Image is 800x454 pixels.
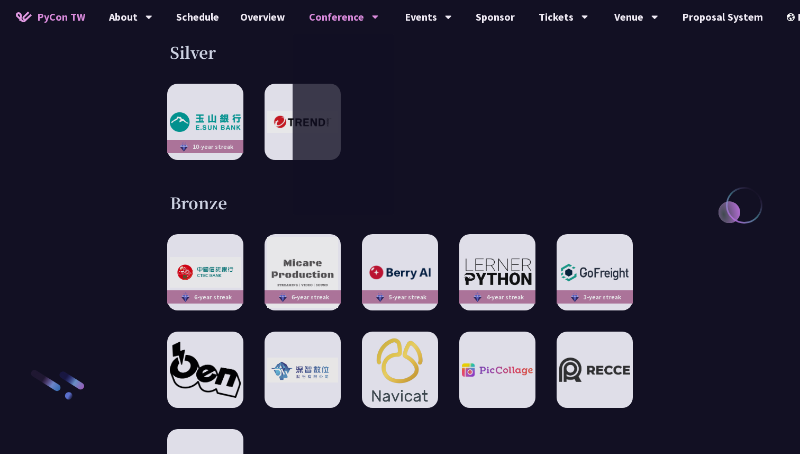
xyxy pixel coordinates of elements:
a: PyCon TW [5,4,96,30]
img: sponsor-logo-diamond [178,140,190,153]
div: 6-year streak [265,290,341,304]
h3: Bronze [170,192,630,213]
img: sponsor-logo-diamond [277,291,289,304]
img: CTBC Bank [170,257,241,288]
img: E.SUN Commercial Bank [170,112,241,132]
img: 趨勢科技 Trend Micro [267,111,338,133]
img: sponsor-logo-diamond [471,291,484,304]
img: sponsor-logo-diamond [374,291,386,304]
h3: Silver [170,41,630,63]
img: Navicat [365,332,435,408]
div: 4-year streak [459,290,535,304]
span: PyCon TW [37,9,85,25]
img: Home icon of PyCon TW 2025 [16,12,32,22]
div: 6-year streak [167,290,243,304]
img: GoFreight [559,260,630,286]
img: LernerPython [462,257,533,287]
img: Berry AI [365,263,435,282]
img: 深智數位 [267,358,338,382]
img: Oen Tech [170,342,241,398]
img: sponsor-logo-diamond [179,291,192,304]
img: sponsor-logo-diamond [569,291,581,304]
img: Recce | join us [559,358,630,382]
div: 5-year streak [362,290,438,304]
img: Locale Icon [787,13,797,21]
img: Micare Production [267,237,338,308]
div: 10-year streak [167,140,243,153]
img: PicCollage [462,363,533,376]
div: 3-year streak [557,290,633,304]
